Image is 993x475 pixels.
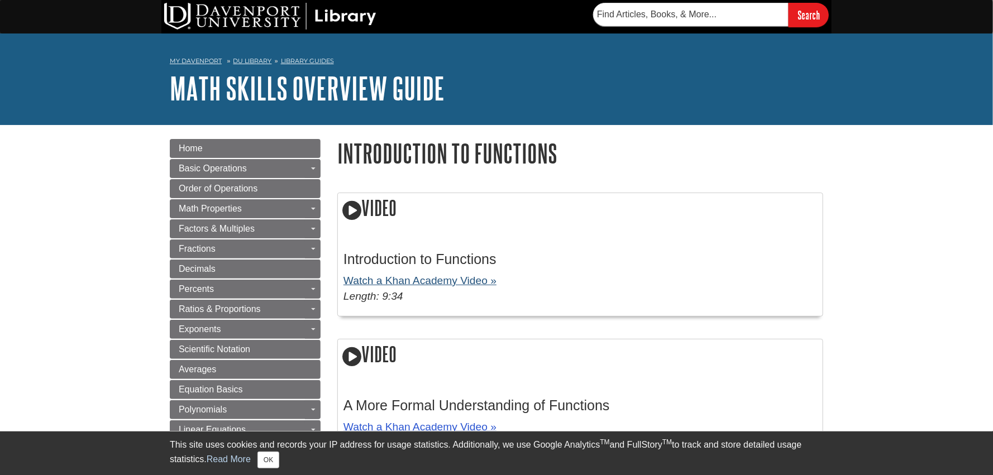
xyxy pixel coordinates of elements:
[179,184,257,193] span: Order of Operations
[343,290,403,302] em: Length: 9:34
[179,405,227,414] span: Polynomials
[179,264,216,274] span: Decimals
[179,284,214,294] span: Percents
[179,344,250,354] span: Scientific Notation
[600,438,609,446] sup: TM
[179,204,242,213] span: Math Properties
[164,3,376,30] img: DU Library
[170,159,321,178] a: Basic Operations
[170,260,321,279] a: Decimals
[170,320,321,339] a: Exponents
[179,143,203,153] span: Home
[170,139,321,158] a: Home
[338,193,823,225] h2: Video
[170,360,321,379] a: Averages
[179,244,216,253] span: Fractions
[233,57,272,65] a: DU Library
[257,452,279,468] button: Close
[170,438,823,468] div: This site uses cookies and records your IP address for usage statistics. Additionally, we use Goo...
[179,324,221,334] span: Exponents
[170,71,445,105] a: Math Skills Overview Guide
[170,340,321,359] a: Scientific Notation
[593,3,829,27] form: Searches DU Library's articles, books, and more
[170,380,321,399] a: Equation Basics
[170,420,321,439] a: Linear Equations
[170,56,222,66] a: My Davenport
[593,3,789,26] input: Find Articles, Books, & More...
[170,54,823,71] nav: breadcrumb
[179,304,261,314] span: Ratios & Proportions
[207,454,251,464] a: Read More
[338,339,823,371] h2: Video
[179,164,247,173] span: Basic Operations
[281,57,334,65] a: Library Guides
[179,425,246,434] span: Linear Equations
[343,421,496,433] a: Watch a Khan Academy Video »
[170,300,321,319] a: Ratios & Proportions
[343,397,817,414] h3: A More Formal Understanding of Functions
[343,275,496,286] a: Watch a Khan Academy Video »
[179,364,216,374] span: Averages
[170,239,321,258] a: Fractions
[170,199,321,218] a: Math Properties
[789,3,829,27] input: Search
[343,251,817,267] h3: Introduction to Functions
[179,224,255,233] span: Factors & Multiples
[170,280,321,299] a: Percents
[662,438,672,446] sup: TM
[170,400,321,419] a: Polynomials
[170,179,321,198] a: Order of Operations
[179,385,243,394] span: Equation Basics
[337,139,823,167] h1: Introduction to Functions
[170,219,321,238] a: Factors & Multiples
